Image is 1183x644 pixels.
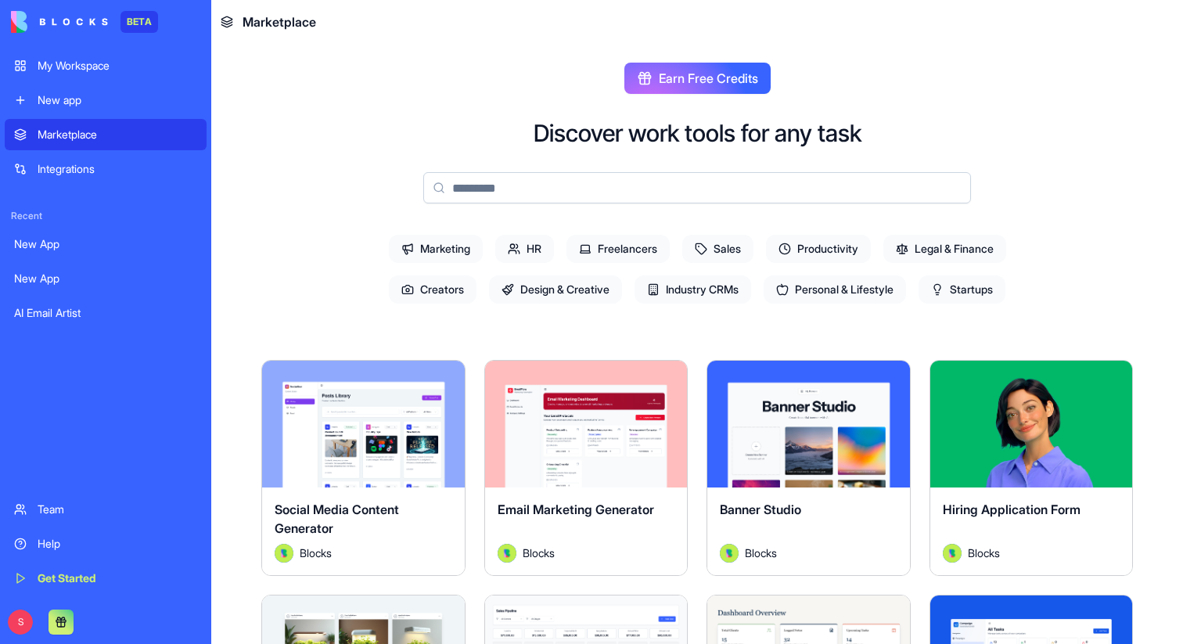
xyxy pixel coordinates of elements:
[38,570,197,586] div: Get Started
[14,271,197,286] div: New App
[38,127,197,142] div: Marketplace
[38,502,197,517] div: Team
[720,544,739,563] img: Avatar
[38,161,197,177] div: Integrations
[11,11,158,33] a: BETA
[300,545,332,561] span: Blocks
[968,545,1000,561] span: Blocks
[943,502,1081,517] span: Hiring Application Form
[14,305,197,321] div: AI Email Artist
[5,119,207,150] a: Marketplace
[38,92,197,108] div: New app
[389,275,476,304] span: Creators
[534,119,861,147] h2: Discover work tools for any task
[764,275,906,304] span: Personal & Lifestyle
[275,544,293,563] img: Avatar
[5,228,207,260] a: New App
[38,536,197,552] div: Help
[243,13,316,31] span: Marketplace
[5,153,207,185] a: Integrations
[5,50,207,81] a: My Workspace
[484,360,689,576] a: Email Marketing GeneratorAvatarBlocks
[120,11,158,33] div: BETA
[5,297,207,329] a: AI Email Artist
[659,69,758,88] span: Earn Free Credits
[275,500,452,544] div: Social Media Content Generator
[275,502,399,536] span: Social Media Content Generator
[5,563,207,594] a: Get Started
[38,58,197,74] div: My Workspace
[943,544,962,563] img: Avatar
[495,235,554,263] span: HR
[707,360,911,576] a: Banner StudioAvatarBlocks
[682,235,753,263] span: Sales
[943,500,1120,544] div: Hiring Application Form
[5,528,207,559] a: Help
[523,545,555,561] span: Blocks
[745,545,777,561] span: Blocks
[766,235,871,263] span: Productivity
[624,63,771,94] button: Earn Free Credits
[498,544,516,563] img: Avatar
[5,263,207,294] a: New App
[14,236,197,252] div: New App
[919,275,1005,304] span: Startups
[498,502,654,517] span: Email Marketing Generator
[635,275,751,304] span: Industry CRMs
[8,610,33,635] span: S
[498,500,675,544] div: Email Marketing Generator
[5,85,207,116] a: New app
[720,500,897,544] div: Banner Studio
[929,360,1134,576] a: Hiring Application FormAvatarBlocks
[566,235,670,263] span: Freelancers
[11,11,108,33] img: logo
[489,275,622,304] span: Design & Creative
[5,494,207,525] a: Team
[883,235,1006,263] span: Legal & Finance
[720,502,801,517] span: Banner Studio
[389,235,483,263] span: Marketing
[5,210,207,222] span: Recent
[261,360,466,576] a: Social Media Content GeneratorAvatarBlocks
